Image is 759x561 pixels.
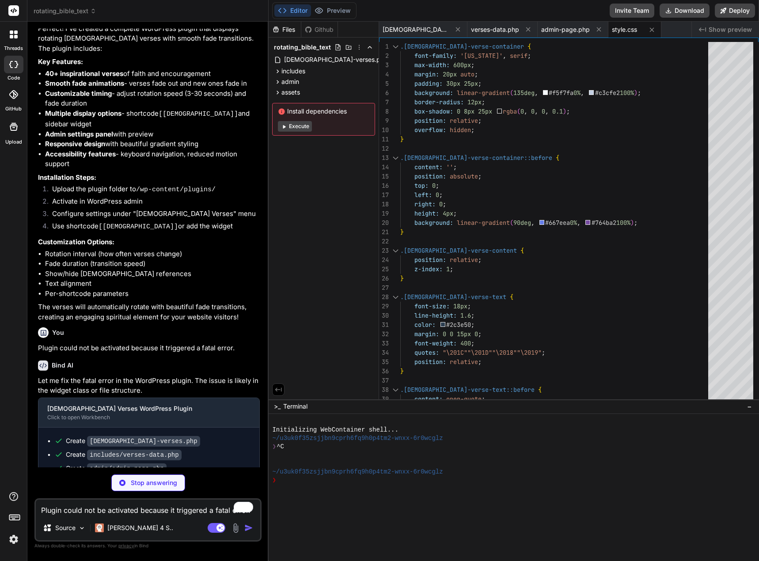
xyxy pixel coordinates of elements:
[616,219,630,227] span: 100%
[414,126,446,134] span: overflow:
[45,249,260,259] li: Rotation interval (how often verses change)
[610,4,654,18] button: Invite Team
[34,542,262,550] p: Always double-check its answers. Your in Bind
[379,394,389,404] div: 39
[99,223,178,231] code: [[DEMOGRAPHIC_DATA]]
[471,126,474,134] span: ;
[460,70,474,78] span: auto
[379,302,389,311] div: 29
[45,149,260,169] li: - keyboard navigation, reduced motion support
[87,436,200,447] code: [DEMOGRAPHIC_DATA]-verses.php
[379,292,389,302] div: 28
[457,219,510,227] span: linear-gradient
[5,105,22,113] label: GitHub
[478,358,482,366] span: ;
[443,349,542,356] span: "\201C""\201D""\2018""\2019"
[482,98,485,106] span: ;
[450,126,471,134] span: hidden
[457,330,471,338] span: 15px
[45,109,260,129] li: - shortcode and sidebar widget
[478,80,482,87] span: ;
[5,138,22,146] label: Upload
[553,107,563,115] span: 0.1
[436,182,439,190] span: ;
[272,476,277,485] span: ❯
[546,107,549,115] span: ,
[414,395,443,403] span: content:
[400,42,524,50] span: .[DEMOGRAPHIC_DATA]-verse-container
[36,500,260,516] textarea: To enrich screen reader interactions, please activate Accessibility in Grammarly extension settings
[503,52,506,60] span: ,
[87,450,182,460] code: includes/verses-data.php
[52,361,73,370] h6: Bind AI
[513,219,531,227] span: 90deg
[443,70,457,78] span: 20px
[45,139,260,149] li: with beautiful gradient styling
[45,150,116,158] strong: Accessibility features
[38,173,96,182] strong: Installation Steps:
[107,523,173,532] p: [PERSON_NAME] 4 S..
[414,330,439,338] span: margin:
[541,25,590,34] span: admin-page.php
[283,402,307,411] span: Terminal
[47,404,236,413] div: [DEMOGRAPHIC_DATA] Verses WordPress Plugin
[281,88,300,97] span: assets
[45,79,260,89] li: - verses fade out and new ones fade in
[478,256,482,264] span: ;
[447,321,471,329] span: #2c3e50
[45,259,260,269] li: Fade duration (transition speed)
[45,221,260,234] li: Use shortcode or add the widget
[45,79,124,87] strong: Smooth fade animations
[278,107,369,116] span: Install dependencies
[563,107,567,115] span: )
[457,107,460,115] span: 0
[478,172,482,180] span: ;
[482,395,485,403] span: ;
[136,186,216,193] code: /wp-content/plugins/
[414,98,464,106] span: border-radius:
[379,42,389,51] div: 1
[520,246,524,254] span: {
[503,107,517,115] span: rgba
[634,89,638,97] span: )
[414,89,453,97] span: background:
[45,197,260,209] li: Activate in WordPress admin
[414,302,450,310] span: font-size:
[6,532,21,547] img: settings
[379,70,389,79] div: 4
[474,70,478,78] span: ;
[414,349,439,356] span: quotes:
[439,200,443,208] span: 0
[634,219,638,227] span: ;
[379,237,389,246] div: 22
[379,367,389,376] div: 36
[528,42,531,50] span: {
[45,130,113,138] strong: Admin settings panel
[38,24,260,54] p: Perfect! I've created a complete WordPress plugin that displays rotating [DEMOGRAPHIC_DATA] verse...
[450,172,478,180] span: absolute
[379,135,389,144] div: 11
[471,61,474,69] span: ;
[379,172,389,181] div: 15
[446,265,450,273] span: 1
[542,107,546,115] span: 0
[443,200,446,208] span: ;
[549,89,574,97] span: #f5f7fa
[471,339,474,347] span: ;
[414,172,446,180] span: position:
[379,209,389,218] div: 19
[45,209,260,221] li: Configure settings under "[DEMOGRAPHIC_DATA] Verses" menu
[450,117,478,125] span: relative
[379,227,389,237] div: 21
[390,385,401,394] div: Click to collapse the range.
[66,436,200,446] div: Create
[460,339,471,347] span: 400
[414,339,457,347] span: font-weight:
[274,43,331,52] span: rotating_bible_text
[379,163,389,172] div: 14
[414,219,453,227] span: background:
[414,200,436,208] span: right:
[277,443,284,451] span: ^C
[517,107,521,115] span: (
[4,45,23,52] label: threads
